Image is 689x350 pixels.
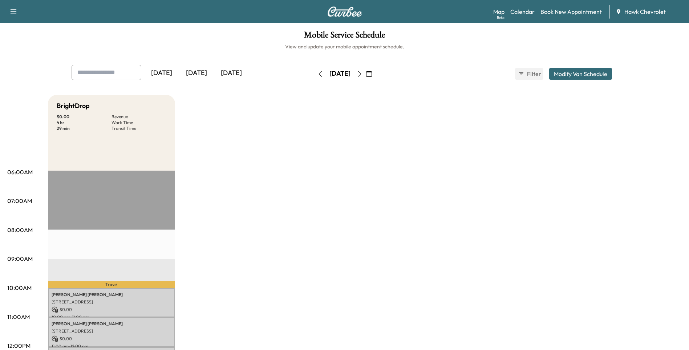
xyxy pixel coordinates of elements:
p: $ 0.00 [52,335,171,342]
p: 4 hr [57,120,112,126]
p: 10:00 am - 11:00 am [52,314,171,320]
p: 08:00AM [7,226,33,234]
div: [DATE] [214,65,249,81]
p: Revenue [112,114,166,120]
p: 07:00AM [7,196,32,205]
p: 09:00AM [7,254,33,263]
a: Book New Appointment [540,7,602,16]
a: MapBeta [493,7,504,16]
p: [PERSON_NAME] [PERSON_NAME] [52,321,171,327]
button: Filter [515,68,543,80]
p: Travel [48,281,175,288]
div: [DATE] [179,65,214,81]
p: $ 0.00 [52,306,171,313]
h1: Mobile Service Schedule [7,31,682,43]
button: Modify Van Schedule [549,68,612,80]
p: [STREET_ADDRESS] [52,328,171,334]
span: Filter [527,69,540,78]
div: Beta [497,15,504,20]
p: [STREET_ADDRESS] [52,299,171,305]
p: 11:00 am - 12:00 pm [52,343,171,349]
p: 29 min [57,126,112,131]
img: Curbee Logo [327,7,362,17]
a: Calendar [510,7,535,16]
p: Travel [48,347,175,347]
h5: BrightDrop [57,101,90,111]
h6: View and update your mobile appointment schedule. [7,43,682,50]
p: Transit Time [112,126,166,131]
p: 10:00AM [7,283,32,292]
div: [DATE] [329,69,350,78]
p: 12:00PM [7,341,31,350]
span: Hawk Chevrolet [624,7,666,16]
p: 11:00AM [7,313,30,321]
p: Work Time [112,120,166,126]
p: 06:00AM [7,168,33,176]
p: $ 0.00 [57,114,112,120]
div: [DATE] [144,65,179,81]
p: [PERSON_NAME] [PERSON_NAME] [52,292,171,298]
